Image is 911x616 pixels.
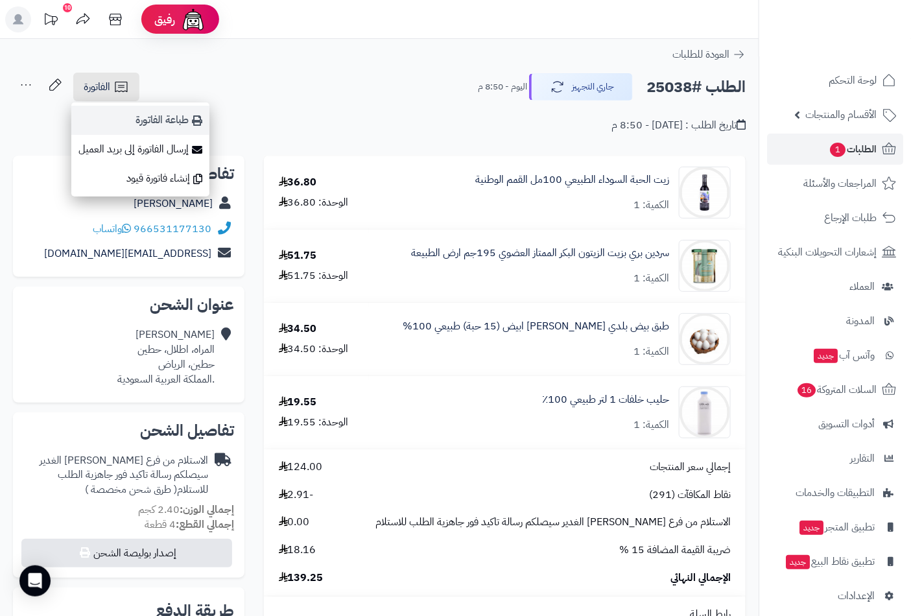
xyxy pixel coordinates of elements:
[680,240,730,292] img: 1696865490-sardines_in_olive_oil_1-90x90.jpg
[180,6,206,32] img: ai-face.png
[23,453,208,498] div: الاستلام من فرع [PERSON_NAME] الغدير سيصلكم رسالة تاكيد فور جاهزية الطلب للاستلام
[633,198,669,213] div: الكمية: 1
[803,174,877,193] span: المراجعات والأسئلة
[829,140,877,158] span: الطلبات
[23,166,234,182] h2: تفاصيل العميل
[767,271,903,302] a: العملاء
[145,517,234,532] small: 4 قطعة
[767,134,903,165] a: الطلبات1
[134,221,211,237] a: 966531177130
[23,423,234,438] h2: تفاصيل الشحن
[475,172,669,187] a: زيت الحبة السوداء الطبيعي 100مل القمم الوطنية
[71,135,209,164] a: إرسال الفاتورة إلى بريد العميل
[680,167,730,219] img: 1736641808-6281000897140-90x90.jpg
[829,71,877,89] span: لوحة التحكم
[649,488,731,503] span: نقاط المكافآت (291)
[785,552,875,571] span: تطبيق نقاط البيع
[279,515,310,530] span: 0.00
[23,297,234,313] h2: عنوان الشحن
[71,164,209,193] a: إنشاء فاتورة قيود
[818,415,875,433] span: أدوات التسويق
[786,555,810,569] span: جديد
[830,143,846,157] span: 1
[619,543,731,558] span: ضريبة القيمة المضافة 15 %
[279,322,317,337] div: 34.50
[767,443,903,474] a: التقارير
[117,327,215,386] div: [PERSON_NAME] المراه، اطلال، حطين حطين، الرياض .المملكة العربية السعودية
[138,502,234,517] small: 2.40 كجم
[798,383,816,397] span: 16
[279,543,316,558] span: 18.16
[84,79,110,95] span: الفاتورة
[71,106,209,135] a: طباعة الفاتورة
[279,395,317,410] div: 19.55
[670,571,731,586] span: الإجمالي النهائي
[672,47,729,62] span: العودة للطلبات
[849,278,875,296] span: العملاء
[279,415,349,430] div: الوحدة: 19.55
[767,409,903,440] a: أدوات التسويق
[680,313,730,365] img: 1734979698-larg1594735574-90x90.jpg
[814,349,838,363] span: جديد
[805,106,877,124] span: الأقسام والمنتجات
[44,246,211,261] a: [EMAIL_ADDRESS][DOMAIN_NAME]
[542,392,669,407] a: حليب خلفات 1 لتر طبيعي 100٪؜
[279,571,324,586] span: 139.25
[767,305,903,337] a: المدونة
[93,221,131,237] a: واتساب
[796,484,875,502] span: التطبيقات والخدمات
[279,175,317,190] div: 36.80
[646,74,746,101] h2: الطلب #25038
[180,502,234,517] strong: إجمالي الوزن:
[633,271,669,286] div: الكمية: 1
[19,565,51,597] div: Open Intercom Messenger
[529,73,633,101] button: جاري التجهيز
[279,460,323,475] span: 124.00
[767,374,903,405] a: السلات المتروكة16
[799,521,823,535] span: جديد
[63,3,72,12] div: 10
[154,12,175,27] span: رفيق
[176,517,234,532] strong: إجمالي القطع:
[279,268,349,283] div: الوحدة: 51.75
[767,340,903,371] a: وآتس آبجديد
[611,118,746,133] div: تاريخ الطلب : [DATE] - 8:50 م
[279,342,349,357] div: الوحدة: 34.50
[411,246,669,261] a: سردين بري بزيت الزيتون البكر الممتاز العضوي 195جم ارض الطبيعة
[767,477,903,508] a: التطبيقات والخدمات
[478,80,527,93] small: اليوم - 8:50 م
[73,73,139,101] a: الفاتورة
[767,65,903,96] a: لوحة التحكم
[798,518,875,536] span: تطبيق المتجر
[846,312,875,330] span: المدونة
[850,449,875,468] span: التقارير
[824,209,877,227] span: طلبات الإرجاع
[279,248,317,263] div: 51.75
[767,512,903,543] a: تطبيق المتجرجديد
[812,346,875,364] span: وآتس آب
[767,202,903,233] a: طلبات الإرجاع
[34,6,67,36] a: تحديثات المنصة
[134,196,213,211] a: [PERSON_NAME]
[85,482,177,497] span: ( طرق شحن مخصصة )
[403,319,669,334] a: طبق بيض بلدي [PERSON_NAME] ابيض (15 حبة) طبيعي 100%
[21,539,232,567] button: إصدار بوليصة الشحن
[279,195,349,210] div: الوحدة: 36.80
[778,243,877,261] span: إشعارات التحويلات البنكية
[375,515,731,530] span: الاستلام من فرع [PERSON_NAME] الغدير سيصلكم رسالة تاكيد فور جاهزية الطلب للاستلام
[767,580,903,611] a: الإعدادات
[680,386,730,438] img: 1728338857-10544f0e-21e7-46f9-b46f-b0de6f9b8b07-90x90.jpeg
[279,488,314,503] span: -2.91
[633,344,669,359] div: الكمية: 1
[823,36,899,64] img: logo-2.png
[767,168,903,199] a: المراجعات والأسئلة
[767,546,903,577] a: تطبيق نقاط البيعجديد
[796,381,877,399] span: السلات المتروكة
[650,460,731,475] span: إجمالي سعر المنتجات
[633,418,669,432] div: الكمية: 1
[838,587,875,605] span: الإعدادات
[767,237,903,268] a: إشعارات التحويلات البنكية
[672,47,746,62] a: العودة للطلبات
